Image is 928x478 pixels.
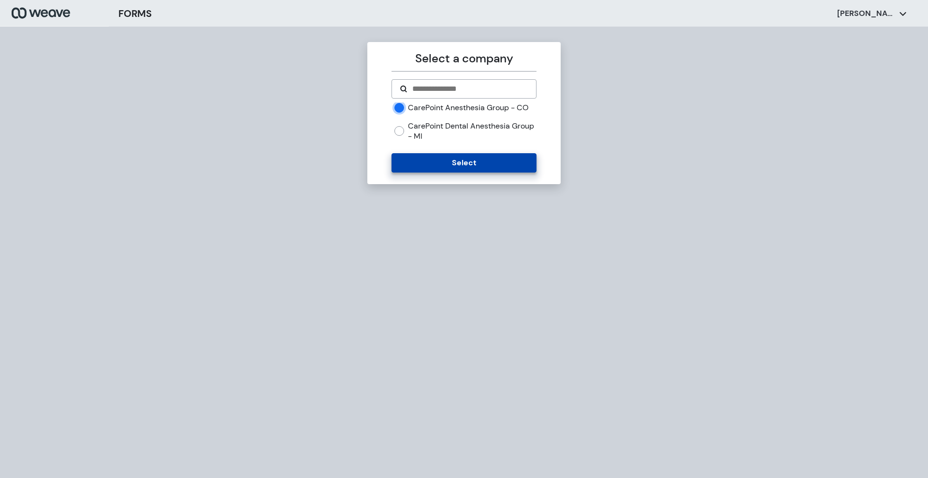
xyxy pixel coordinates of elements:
label: CarePoint Dental Anesthesia Group - MI [408,121,536,142]
h3: FORMS [118,6,152,21]
p: [PERSON_NAME] [837,8,895,19]
p: Select a company [391,50,536,67]
button: Select [391,153,536,173]
label: CarePoint Anesthesia Group - CO [408,102,529,113]
input: Search [411,83,528,95]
